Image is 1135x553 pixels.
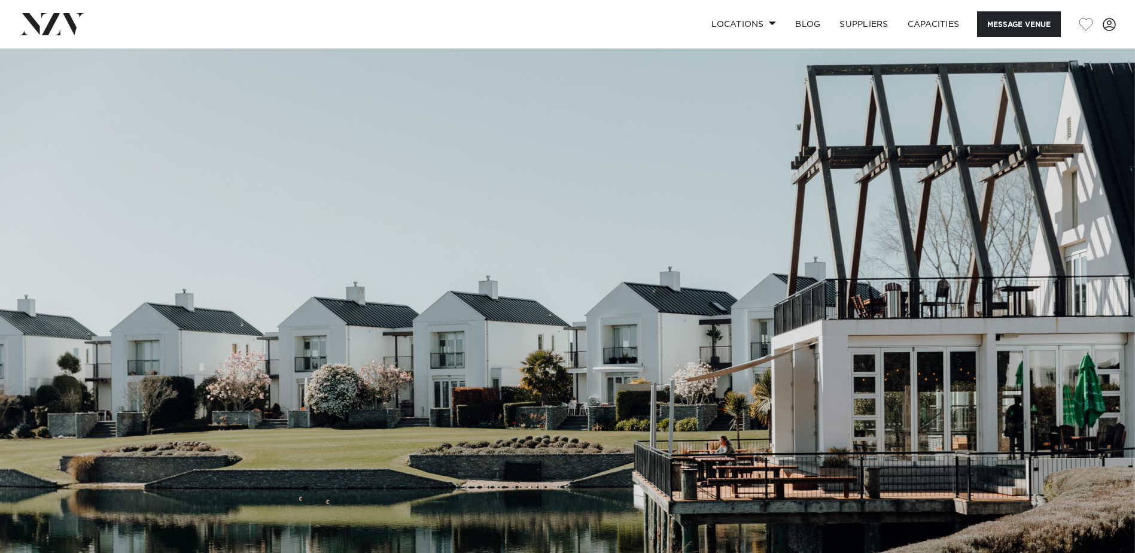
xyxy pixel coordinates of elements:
[19,13,84,35] img: nzv-logo.png
[786,11,830,37] a: BLOG
[898,11,969,37] a: Capacities
[702,11,786,37] a: Locations
[977,11,1061,37] button: Message Venue
[830,11,897,37] a: SUPPLIERS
